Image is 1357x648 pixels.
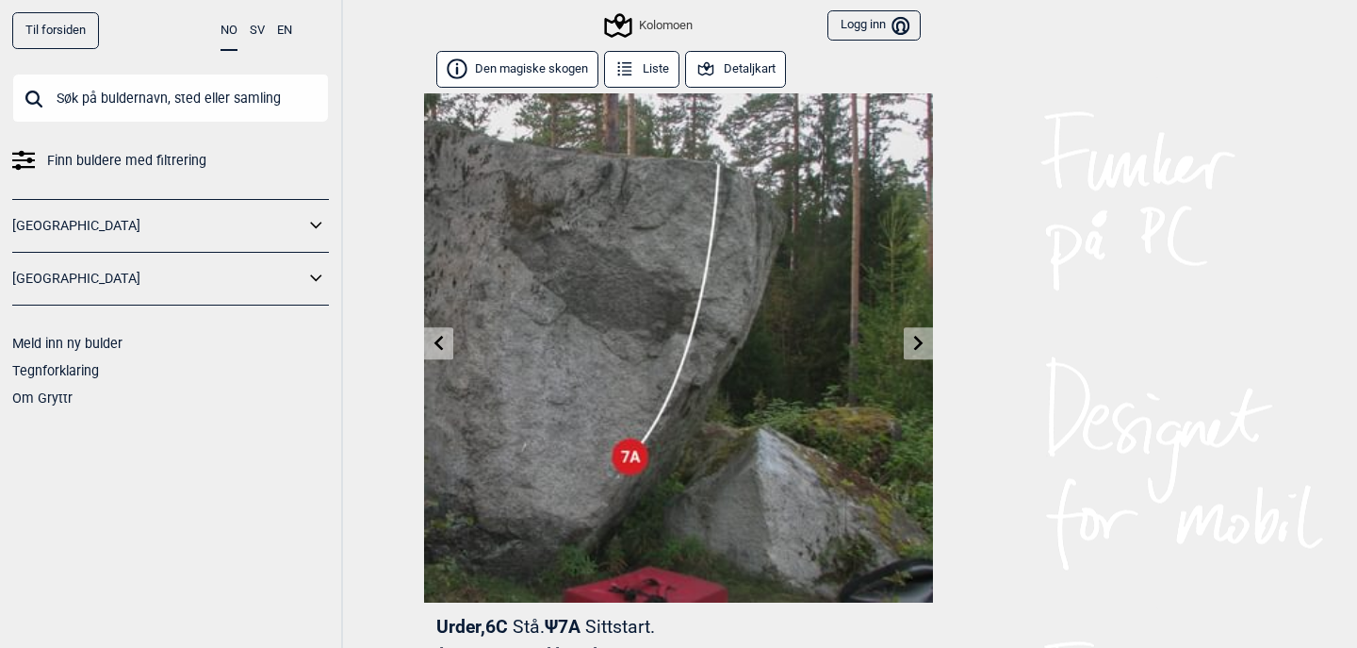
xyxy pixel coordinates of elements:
[12,265,304,292] a: [GEOGRAPHIC_DATA]
[585,616,655,638] p: Sittstart.
[250,12,265,49] button: SV
[221,12,237,51] button: NO
[12,12,99,49] a: Til forsiden
[424,93,933,603] img: Urder 211211
[513,616,545,638] p: Stå.
[685,51,786,88] button: Detaljkart
[545,616,655,638] span: Ψ 7A
[12,212,304,240] a: [GEOGRAPHIC_DATA]
[12,390,73,406] a: Om Gryttr
[436,51,598,88] button: Den magiske skogen
[47,147,206,174] span: Finn buldere med filtrering
[607,14,693,37] div: Kolomoen
[604,51,679,88] button: Liste
[12,74,329,123] input: Søk på buldernavn, sted eller samling
[277,12,292,49] button: EN
[12,363,99,378] a: Tegnforklaring
[12,336,123,351] a: Meld inn ny bulder
[12,147,329,174] a: Finn buldere med filtrering
[436,616,508,638] span: Urder , 6C
[827,10,921,42] button: Logg inn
